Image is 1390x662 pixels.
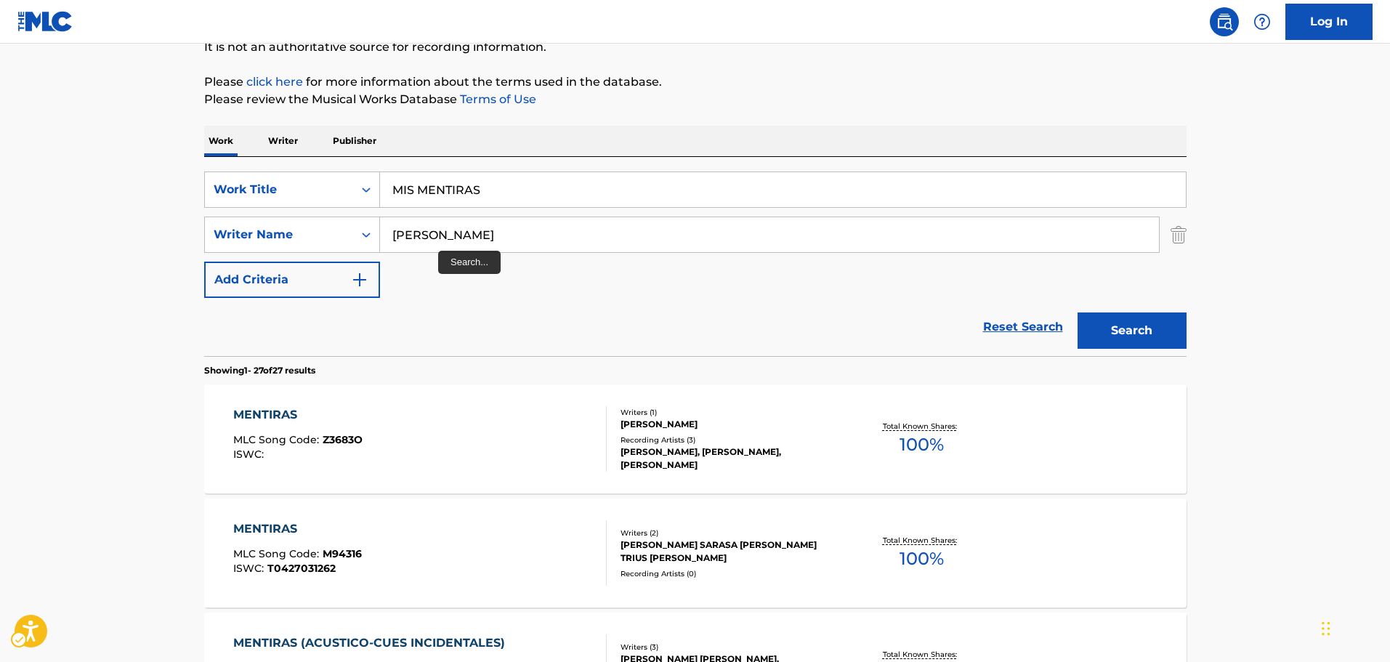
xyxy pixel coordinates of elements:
p: Total Known Shares: [883,535,961,546]
input: Search... [380,172,1186,207]
div: Writer Name [214,226,344,243]
div: On [353,172,379,207]
p: Publisher [328,126,381,156]
div: [PERSON_NAME] [621,418,840,431]
input: Search... [380,217,1159,252]
img: 9d2ae6d4665cec9f34b9.svg [351,271,368,288]
a: MENTIRASMLC Song Code:Z3683OISWC:Writers (1)[PERSON_NAME]Recording Artists (3)[PERSON_NAME], [PER... [204,384,1187,493]
span: M94316 [323,547,362,560]
p: Total Known Shares: [883,649,961,660]
p: Please for more information about the terms used in the database. [204,73,1187,91]
button: Search [1078,312,1187,349]
div: On [353,217,379,252]
span: 100 % [900,546,944,572]
span: T0427031262 [267,562,336,575]
a: Log In [1285,4,1373,40]
span: 100 % [900,432,944,458]
a: click here [246,75,303,89]
span: MLC Song Code : [233,433,323,446]
img: help [1253,13,1271,31]
div: Work Title [214,181,344,198]
img: search [1216,13,1233,31]
div: Widget de chat [1317,592,1390,662]
div: Writers ( 2 ) [621,528,840,538]
div: Writers ( 1 ) [621,407,840,418]
p: Work [204,126,238,156]
a: Terms of Use [457,92,536,106]
p: Please review the Musical Works Database [204,91,1187,108]
div: Arrastrar [1322,607,1330,650]
p: It is not an authoritative source for recording information. [204,39,1187,56]
p: Writer [264,126,302,156]
a: MENTIRASMLC Song Code:M94316ISWC:T0427031262Writers (2)[PERSON_NAME] SARASA [PERSON_NAME] TRIUS [... [204,498,1187,607]
span: ISWC : [233,448,267,461]
div: [PERSON_NAME], [PERSON_NAME], [PERSON_NAME] [621,445,840,472]
div: Writers ( 3 ) [621,642,840,653]
p: Showing 1 - 27 of 27 results [204,364,315,377]
img: Delete Criterion [1171,217,1187,253]
img: MLC Logo [17,11,73,32]
div: Recording Artists ( 0 ) [621,568,840,579]
div: Recording Artists ( 3 ) [621,435,840,445]
div: MENTIRAS [233,406,363,424]
div: MENTIRAS [233,520,362,538]
span: Z3683O [323,433,363,446]
span: ISWC : [233,562,267,575]
p: Total Known Shares: [883,421,961,432]
form: Search Form [204,171,1187,356]
div: [PERSON_NAME] SARASA [PERSON_NAME] TRIUS [PERSON_NAME] [621,538,840,565]
a: Reset Search [976,311,1070,343]
span: MLC Song Code : [233,547,323,560]
iframe: Hubspot Iframe [1317,592,1390,662]
div: MENTIRAS (ACUSTICO-CUES INCIDENTALES) [233,634,512,652]
button: Add Criteria [204,262,380,298]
